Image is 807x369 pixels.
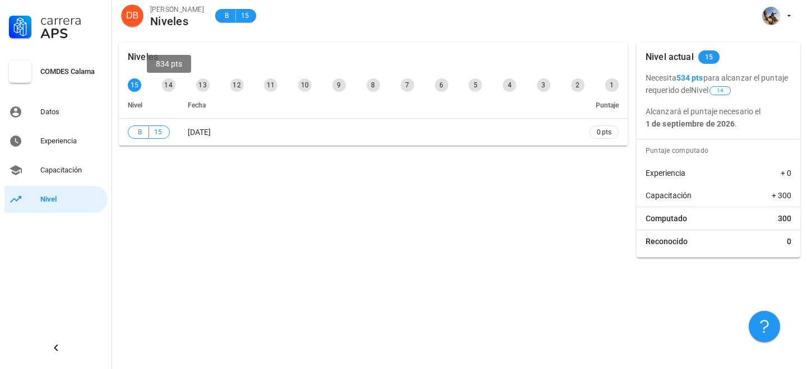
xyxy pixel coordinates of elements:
[646,190,692,201] span: Capacitación
[4,186,108,213] a: Nivel
[597,127,611,138] span: 0 pts
[435,78,448,92] div: 6
[646,105,791,130] p: Alcanzará el puntaje necesario el .
[222,10,231,21] span: B
[571,78,585,92] div: 2
[128,78,141,92] div: 15
[772,190,791,201] span: + 300
[40,137,103,146] div: Experiencia
[717,87,723,95] span: 14
[537,78,550,92] div: 3
[646,72,791,96] p: Necesita para alcanzar el puntaje requerido del
[676,73,703,82] b: 534 pts
[332,78,346,92] div: 9
[150,15,204,27] div: Niveles
[121,4,143,27] div: avatar
[762,7,780,25] div: avatar
[196,78,210,92] div: 13
[641,139,800,162] div: Puntaje computado
[401,78,414,92] div: 7
[40,67,103,76] div: COMDES Calama
[128,43,158,72] div: Niveles
[230,78,244,92] div: 12
[596,101,619,109] span: Puntaje
[40,166,103,175] div: Capacitación
[646,213,687,224] span: Computado
[40,13,103,27] div: Carrera
[781,167,791,179] span: + 0
[778,213,791,224] span: 300
[154,127,163,138] span: 15
[119,92,179,119] th: Nivel
[162,78,175,92] div: 14
[4,99,108,125] a: Datos
[367,78,380,92] div: 8
[646,236,688,247] span: Reconocido
[646,119,735,128] b: 1 de septiembre de 2026
[128,101,142,109] span: Nivel
[188,128,211,137] span: [DATE]
[135,127,144,138] span: B
[40,195,103,204] div: Nivel
[40,27,103,40] div: APS
[581,92,628,119] th: Puntaje
[646,43,694,72] div: Nivel actual
[240,10,249,21] span: 15
[179,92,581,119] th: Fecha
[646,167,685,179] span: Experiencia
[503,78,516,92] div: 4
[787,236,791,247] span: 0
[469,78,482,92] div: 5
[705,50,713,64] span: 15
[40,108,103,116] div: Datos
[4,128,108,155] a: Experiencia
[4,157,108,184] a: Capacitación
[298,78,312,92] div: 10
[126,4,138,27] span: DB
[150,4,204,15] div: [PERSON_NAME]
[691,86,732,95] span: Nivel
[188,101,206,109] span: Fecha
[605,78,619,92] div: 1
[264,78,277,92] div: 11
